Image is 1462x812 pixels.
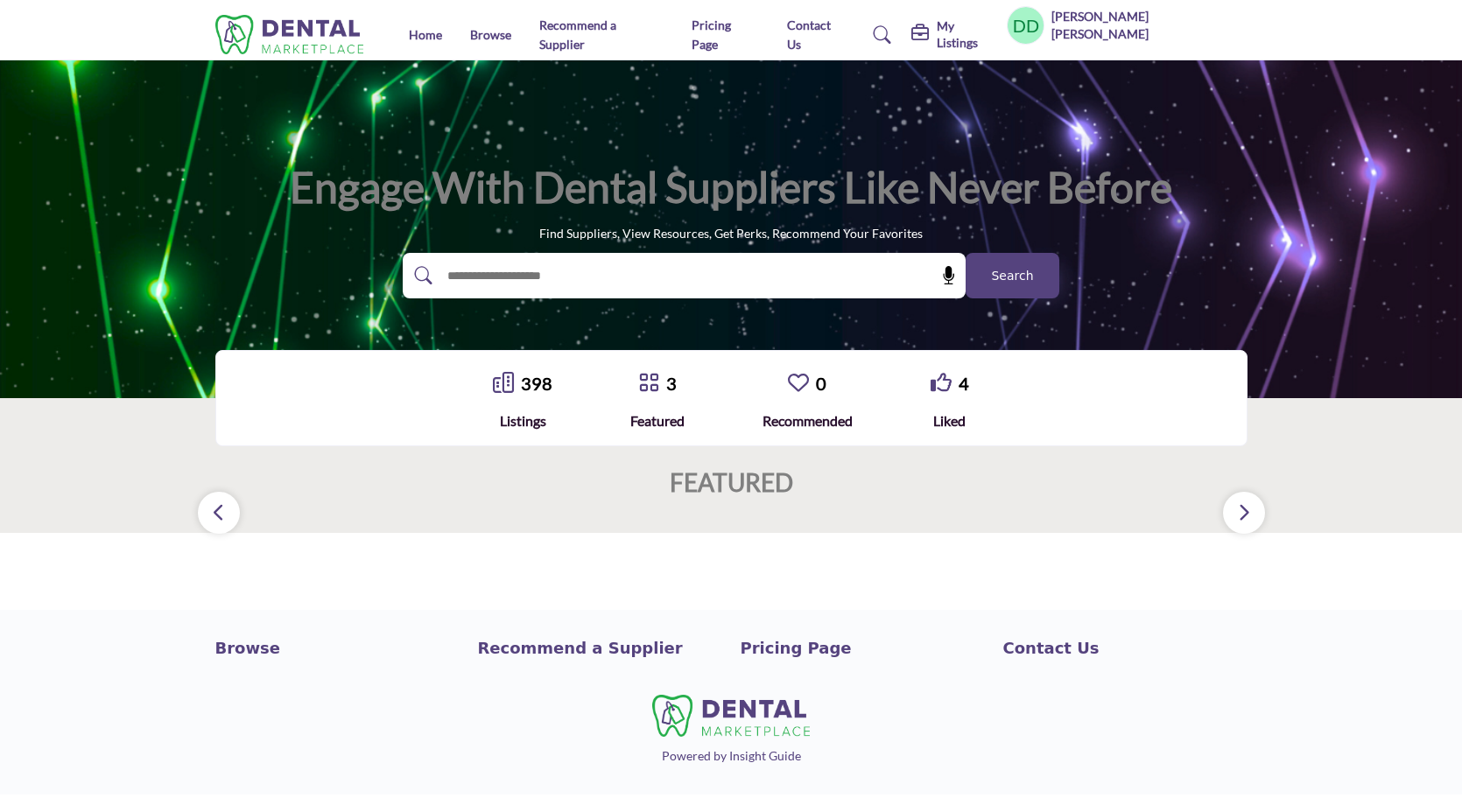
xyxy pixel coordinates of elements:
[788,372,809,395] a: Go to Recommended
[539,17,616,52] a: Recommend a Supplier
[787,17,831,52] a: Contact Us
[638,372,659,395] a: Go to Featured
[521,373,552,394] a: 398
[911,18,997,50] div: My Listings
[966,253,1059,298] button: Search
[856,21,903,49] a: Search
[1003,636,1248,660] a: Contact Us
[652,695,810,737] img: No Site Logo
[409,27,442,42] a: Home
[478,636,722,660] a: Recommend a Supplier
[692,17,731,52] a: Pricing Page
[493,410,552,431] div: Listings
[215,15,373,54] img: Site Logo
[662,748,801,763] a: Powered by Insight Guide
[959,373,969,394] a: 4
[937,18,997,50] h5: My Listings
[1007,6,1045,45] button: Show hide supplier dropdown
[816,373,826,394] a: 0
[763,410,853,431] div: Recommended
[539,225,923,242] p: Find Suppliers, View Resources, Get Perks, Recommend Your Favorites
[670,468,793,498] h2: FEATURED
[215,636,460,660] a: Browse
[931,372,952,393] i: Go to Liked
[630,410,685,431] div: Featured
[290,160,1172,214] h1: Engage with Dental Suppliers Like Never Before
[1051,8,1247,42] h5: [PERSON_NAME] [PERSON_NAME]
[470,27,511,42] a: Browse
[666,373,677,394] a: 3
[741,636,985,660] a: Pricing Page
[991,267,1033,285] span: Search
[931,410,969,431] div: Liked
